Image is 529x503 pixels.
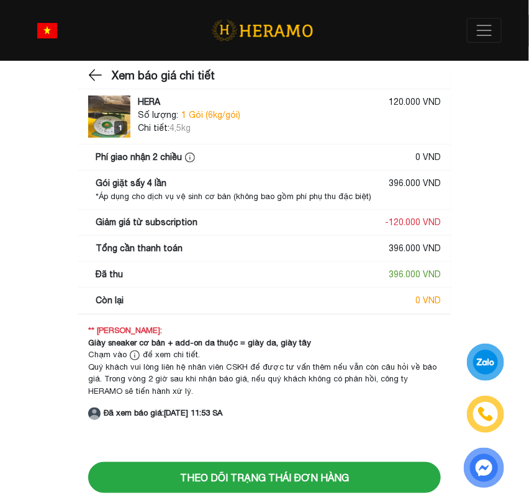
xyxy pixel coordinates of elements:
img: info [185,153,195,162]
strong: Đã xem báo giá: [DATE] 11:53 SA [104,408,222,417]
div: 1 [114,121,127,135]
div: 396.000 VND [389,268,441,281]
div: Còn lại [96,294,124,307]
div: 396.000 VND [389,177,441,190]
div: 0 VND [415,151,441,164]
img: phone-icon [476,406,494,424]
div: Đã thu [96,268,123,281]
div: 0 VND [415,294,441,307]
div: Gói giặt sấy 4 lần [96,177,166,190]
div: - 120.000 VND [385,216,441,229]
strong: Giày sneaker cơ bản + add-on da thuộc = giày da, giày tây [88,338,311,347]
span: *Áp dụng cho dịch vụ vệ sinh cơ bản (không bao gồm phí phụ thu đặc biệt) [96,192,371,201]
strong: ** [PERSON_NAME]: [88,326,162,335]
div: Giảm giá từ subscription [96,216,197,229]
div: 396.000 VND [389,242,441,255]
div: 120.000 VND [389,96,441,109]
img: logo [88,96,130,138]
div: HERA [138,96,160,109]
div: Chạm vào để xem chi tiết. [88,349,441,361]
img: back [88,66,104,84]
a: phone-icon [469,398,502,431]
h3: Xem báo giá chi tiết [112,60,215,91]
span: 4,5kg [170,123,191,133]
img: info [130,350,140,360]
img: vn-flag.png [37,23,57,38]
img: account [88,407,101,420]
button: Theo dõi trạng thái đơn hàng [88,462,441,493]
span: Chi tiết: [138,123,170,133]
img: logo [212,18,313,43]
div: Tổng cần thanh toán [96,242,183,255]
div: Phí giao nhận 2 chiều [96,151,198,164]
div: Quý khách vui lòng liên hệ nhân viên CSKH để được tư vấn thêm nếu vẫn còn câu hỏi về báo giá. Tro... [88,361,441,398]
span: 1 Gói (6kg/gói) [181,109,240,122]
span: Số lượng: [138,109,178,122]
